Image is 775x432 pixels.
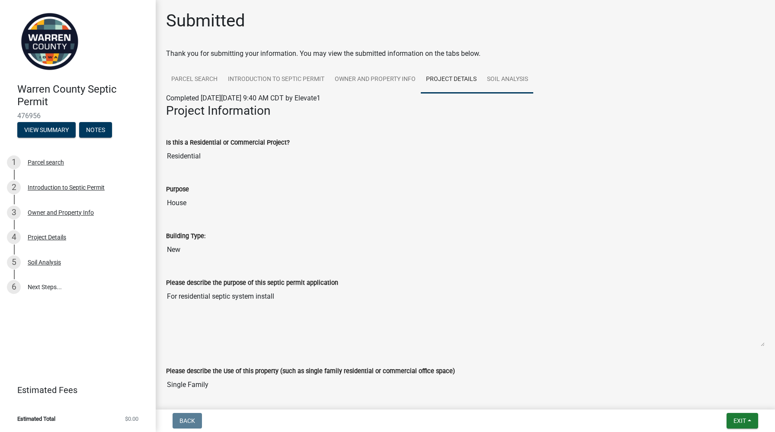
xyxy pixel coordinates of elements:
label: Please describe the Use of this property (such as single family residential or commercial office ... [166,368,455,374]
label: Building Type: [166,233,205,239]
span: Completed [DATE][DATE] 9:40 AM CDT by Elevate1 [166,94,320,102]
div: 5 [7,255,21,269]
wm-modal-confirm: Notes [79,127,112,134]
a: Estimated Fees [7,381,142,399]
button: Exit [727,413,758,429]
label: Please describe the purpose of this septic permit application [166,280,338,286]
button: Notes [79,122,112,138]
div: 6 [7,280,21,294]
div: Owner and Property Info [28,210,94,216]
div: Soil Analysis [28,259,61,265]
div: Introduction to Septic Permit [28,184,105,190]
a: Introduction to Septic Permit [223,66,330,93]
h4: Warren County Septic Permit [17,83,149,108]
div: 1 [7,155,21,169]
span: Estimated Total [17,416,55,422]
wm-modal-confirm: Summary [17,127,76,134]
div: Thank you for submitting your information. You may view the submitted information on the tabs below. [166,48,765,59]
button: View Summary [17,122,76,138]
div: Parcel search [28,159,64,165]
span: Back [179,417,195,424]
div: 4 [7,230,21,244]
span: Exit [733,417,746,424]
a: Soil Analysis [482,66,533,93]
div: 2 [7,181,21,194]
label: Purpose [166,187,189,193]
h3: Project Information [166,103,765,118]
a: Project Details [421,66,482,93]
span: $0.00 [125,416,138,422]
label: Is this a Residential or Commercial Project? [166,140,290,146]
a: Parcel search [166,66,223,93]
h1: Submitted [166,10,245,31]
button: Back [173,413,202,429]
div: 3 [7,206,21,219]
textarea: For residential septic system install [166,288,765,347]
div: Project Details [28,234,66,240]
img: Warren County, Iowa [17,9,82,74]
a: Owner and Property Info [330,66,421,93]
span: 476956 [17,112,138,120]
